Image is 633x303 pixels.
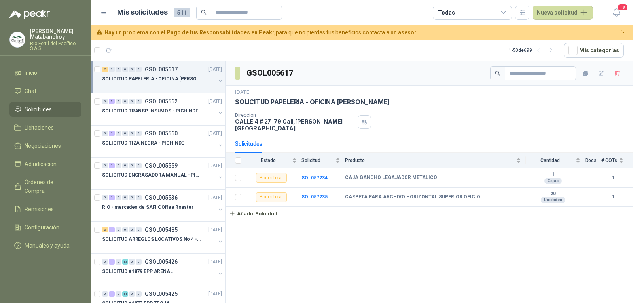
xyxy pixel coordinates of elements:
[102,75,201,83] p: SOLICITUD PAPELERIA - OFICINA [PERSON_NAME]
[10,32,25,47] img: Company Logo
[109,291,115,297] div: 1
[102,65,224,90] a: 2 0 0 0 0 0 GSOL005617[DATE] SOLICITUD PAPELERIA - OFICINA [PERSON_NAME]
[9,156,81,172] a: Adjudicación
[116,67,121,72] div: 0
[122,67,128,72] div: 0
[25,241,70,250] span: Manuales y ayuda
[526,191,580,197] b: 20
[208,290,222,298] p: [DATE]
[541,197,565,203] div: Unidades
[145,99,178,104] p: GSOL005562
[618,28,628,38] button: Cerrar
[609,6,624,20] button: 18
[136,131,142,136] div: 0
[201,10,207,15] span: search
[122,259,128,265] div: 13
[129,67,135,72] div: 0
[129,259,135,265] div: 0
[226,207,281,220] button: Añadir Solicitud
[301,194,328,200] a: SOL057235
[345,175,437,181] b: CAJA GANCHO LEGAJADOR METALICO
[438,8,455,17] div: Todas
[145,131,178,136] p: GSOL005560
[9,120,81,135] a: Licitaciones
[129,195,135,200] div: 0
[145,195,178,200] p: GSOL005536
[208,194,222,202] p: [DATE]
[9,102,81,117] a: Solicitudes
[601,158,617,163] span: # COTs
[25,178,74,195] span: Órdenes de Compra
[122,99,128,104] div: 0
[9,65,81,80] a: Inicio
[109,227,115,232] div: 1
[145,227,178,232] p: GSOL005485
[129,291,135,297] div: 0
[533,6,593,20] button: Nueva solicitud
[129,163,135,168] div: 0
[526,172,580,178] b: 1
[109,131,115,136] div: 1
[136,163,142,168] div: 0
[145,291,178,297] p: GSOL005425
[102,172,201,179] p: SOLICITUD ENGRASADORA MANUAL - PICHINDE
[102,161,224,186] a: 0 1 0 0 0 0 GSOL005559[DATE] SOLICITUD ENGRASADORA MANUAL - PICHINDE
[601,174,624,182] b: 0
[526,158,574,163] span: Cantidad
[226,207,633,220] a: Añadir Solicitud
[9,202,81,217] a: Remisiones
[345,153,526,168] th: Producto
[129,227,135,232] div: 0
[102,139,184,147] p: SOLICITUD TIZA NEGRA - PICHINDE
[9,10,50,19] img: Logo peakr
[122,131,128,136] div: 0
[235,139,262,148] div: Solicitudes
[585,153,601,168] th: Docs
[9,238,81,253] a: Manuales y ayuda
[102,193,224,218] a: 0 1 0 0 0 0 GSOL005536[DATE] RIO - mercadeo de SAFI COffee Roaster
[345,194,480,200] b: CARPETA PARA ARCHIVO HORIZONTAL SUPERIOR OFICIO
[145,67,178,72] p: GSOL005617
[9,138,81,153] a: Negociaciones
[362,29,417,36] a: contacta a un asesor
[102,257,224,282] a: 0 1 0 13 0 0 GSOL005426[DATE] SOLICITUD #1879 EPP ARENAL
[601,193,624,201] b: 0
[102,204,193,211] p: RIO - mercadeo de SAFI COffee Roaster
[25,87,36,95] span: Chat
[116,259,121,265] div: 0
[136,99,142,104] div: 0
[145,163,178,168] p: GSOL005559
[102,195,108,200] div: 0
[116,227,121,232] div: 0
[116,99,121,104] div: 0
[256,192,287,202] div: Por cotizar
[104,29,276,36] b: Hay un problema con el Pago de tus Responsabilidades en Peakr,
[102,259,108,265] div: 0
[208,98,222,105] p: [DATE]
[102,236,201,243] p: SOLICITUD ARREGLOS LOCATIVOS No 4 - PICHINDE
[102,268,173,275] p: SOLICITUD #1879 EPP ARENAL
[9,220,81,235] a: Configuración
[136,227,142,232] div: 0
[102,225,224,250] a: 3 1 0 0 0 0 GSOL005485[DATE] SOLICITUD ARREGLOS LOCATIVOS No 4 - PICHINDE
[116,163,121,168] div: 0
[102,163,108,168] div: 0
[601,153,633,168] th: # COTs
[246,153,301,168] th: Estado
[25,205,54,213] span: Remisiones
[544,178,562,184] div: Cajas
[301,175,328,181] a: SOL057234
[102,97,224,122] a: 0 5 0 0 0 0 GSOL005562[DATE] SOLICITUD TRANSP INSUMOS - PICHINDE
[509,44,557,57] div: 1 - 50 de 699
[102,131,108,136] div: 0
[9,84,81,99] a: Chat
[208,130,222,137] p: [DATE]
[136,291,142,297] div: 0
[235,89,251,96] p: [DATE]
[9,175,81,198] a: Órdenes de Compra
[129,131,135,136] div: 0
[25,160,57,168] span: Adjudicación
[109,259,115,265] div: 1
[136,67,142,72] div: 0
